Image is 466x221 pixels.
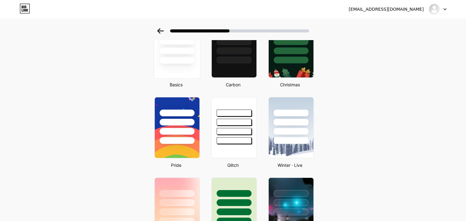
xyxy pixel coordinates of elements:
img: bodyshower [428,3,440,15]
div: [EMAIL_ADDRESS][DOMAIN_NAME] [349,6,424,13]
div: Winter · Live [267,162,314,168]
div: Christmas [267,81,314,88]
div: Basics [153,81,200,88]
div: Carbon [210,81,257,88]
div: Pride [153,162,200,168]
div: Glitch [210,162,257,168]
